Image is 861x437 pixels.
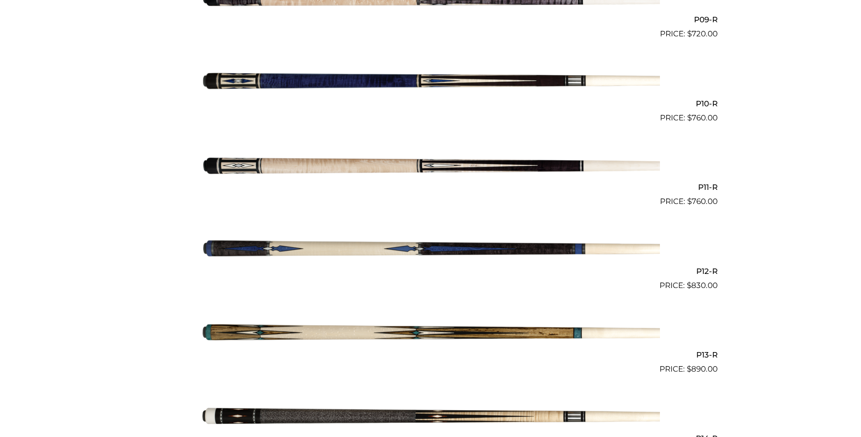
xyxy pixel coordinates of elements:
[144,295,718,375] a: P13-R $890.00
[687,197,718,206] bdi: 760.00
[687,113,718,122] bdi: 760.00
[144,44,718,124] a: P10-R $760.00
[144,263,718,279] h2: P12-R
[144,128,718,208] a: P11-R $760.00
[144,179,718,196] h2: P11-R
[144,211,718,291] a: P12-R $830.00
[687,281,691,290] span: $
[202,211,660,288] img: P12-R
[202,295,660,372] img: P13-R
[202,44,660,120] img: P10-R
[144,11,718,28] h2: P09-R
[144,347,718,363] h2: P13-R
[202,128,660,204] img: P11-R
[144,95,718,112] h2: P10-R
[687,113,692,122] span: $
[687,281,718,290] bdi: 830.00
[687,364,691,373] span: $
[687,29,718,38] bdi: 720.00
[687,197,692,206] span: $
[687,364,718,373] bdi: 890.00
[687,29,692,38] span: $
